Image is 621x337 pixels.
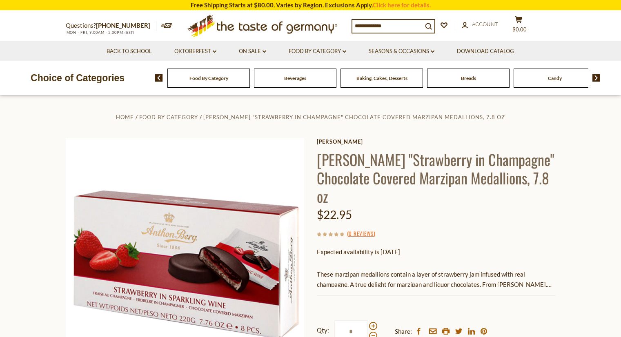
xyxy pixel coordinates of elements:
a: Home [116,114,134,120]
a: On Sale [239,47,266,56]
span: Share: [395,326,412,337]
a: Food By Category [189,75,228,81]
a: Food By Category [139,114,198,120]
a: Food By Category [289,47,346,56]
span: MON - FRI, 9:00AM - 5:00PM (EST) [66,30,135,35]
button: $0.00 [507,16,531,36]
a: [PERSON_NAME] [317,138,556,145]
a: Candy [548,75,562,81]
a: [PHONE_NUMBER] [96,22,150,29]
span: $22.95 [317,208,352,222]
p: Expected availability is [DATE] [317,247,556,257]
span: $0.00 [512,26,527,33]
strong: Qty: [317,325,329,335]
a: Account [462,20,498,29]
a: Oktoberfest [174,47,216,56]
a: Back to School [107,47,152,56]
a: 0 Reviews [349,229,374,238]
a: Download Catalog [457,47,514,56]
span: Account [472,21,498,27]
a: Baking, Cakes, Desserts [356,75,407,81]
span: ( ) [347,229,375,237]
a: Beverages [284,75,306,81]
img: next arrow [592,74,600,82]
a: Seasons & Occasions [369,47,434,56]
a: Click here for details. [373,1,431,9]
a: [PERSON_NAME] "Strawberry in Champagne" Chocolate Covered Marzipan Medallions, 7.8 oz [203,114,505,120]
a: Breads [461,75,476,81]
p: These marzipan medallions contain a layer of strawberry jam infused with real champagne. A true d... [317,269,556,290]
h1: [PERSON_NAME] "Strawberry in Champagne" Chocolate Covered Marzipan Medallions, 7.8 oz [317,150,556,205]
p: Questions? [66,20,156,31]
img: previous arrow [155,74,163,82]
